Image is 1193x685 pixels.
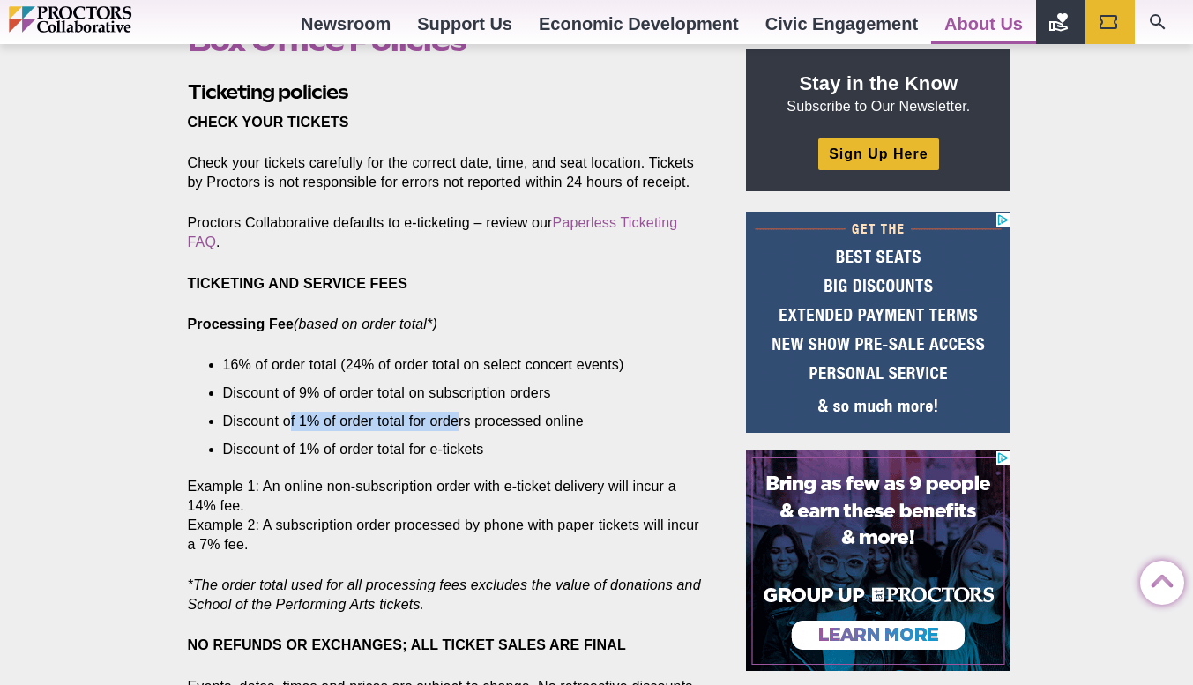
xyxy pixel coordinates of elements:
li: 16% of order total (24% of order total on select concert events) [223,355,680,375]
strong: NO REFUNDS OR EXCHANGES; ALL TICKET SALES ARE FINAL [188,637,626,652]
p: Proctors Collaborative defaults to e-ticketing – review our . [188,213,706,252]
img: Proctors logo [9,6,207,33]
p: Check your tickets carefully for the correct date, time, and seat location. Tickets by Proctors i... [188,153,706,192]
strong: CHECK YOUR TICKETS [188,115,349,130]
li: Discount of 1% of order total for e-tickets [223,440,680,459]
p: Subscribe to Our Newsletter. [767,71,989,116]
iframe: Advertisement [746,212,1010,433]
h2: Ticketing policies [188,78,706,106]
li: Discount of 1% of order total for orders processed online [223,412,680,431]
strong: TICKETING AND SERVICE FEES [188,276,408,291]
strong: Processing Fee [188,316,295,331]
h1: Box Office Policies [188,24,706,57]
li: Discount of 9% of order total on subscription orders [223,383,680,403]
a: Sign Up Here [818,138,938,169]
em: (based on order total*) [294,316,437,331]
em: *The order total used for all processing fees excludes the value of donations and School of the P... [188,577,701,612]
strong: Stay in the Know [800,72,958,94]
a: Back to Top [1140,562,1175,597]
p: Example 1: An online non-subscription order with e-ticket delivery will incur a 14% fee. Example ... [188,477,706,555]
iframe: Advertisement [746,450,1010,671]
